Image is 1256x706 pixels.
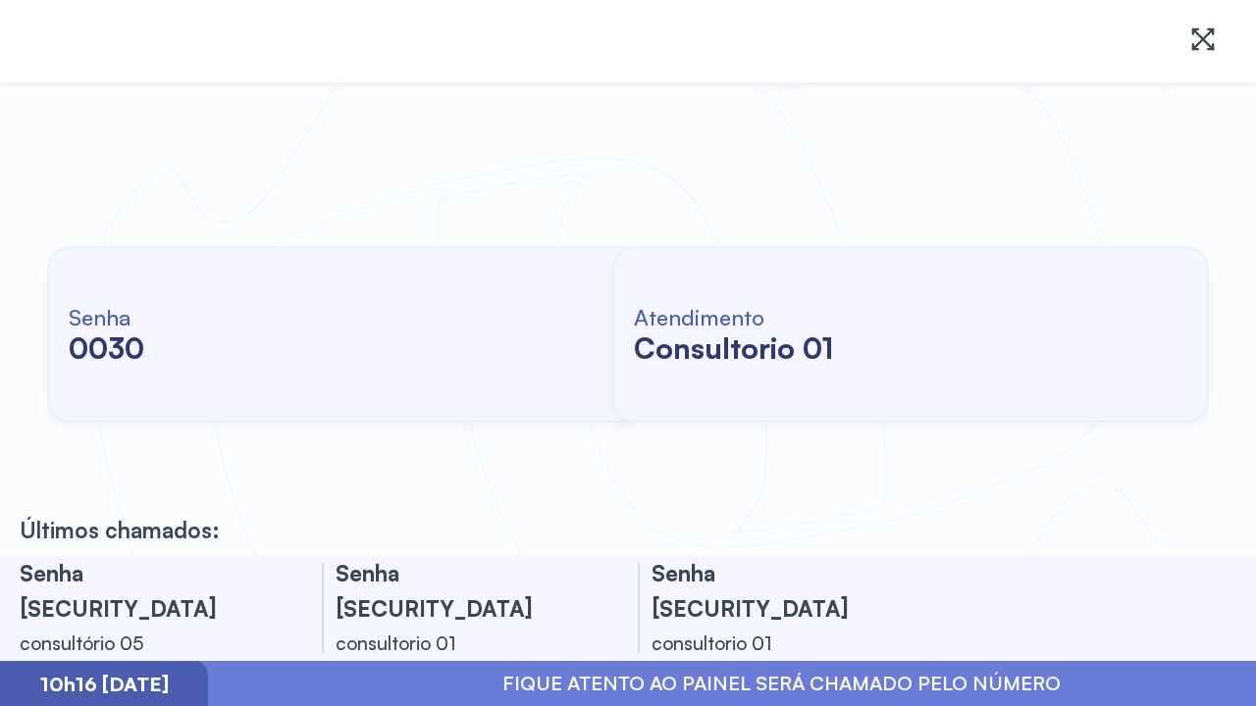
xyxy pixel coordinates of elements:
div: consultório 05 [20,626,275,661]
h2: 0030 [69,330,144,366]
h3: Senha [SECURITY_DATA] [336,555,591,626]
h6: Senha [69,303,144,330]
h2: consultorio 01 [634,330,833,366]
p: Últimos chamados: [20,516,220,543]
img: Logotipo do estabelecimento [31,16,251,67]
div: consultorio 01 [652,626,907,661]
h6: Atendimento [634,303,833,330]
h3: Senha [SECURITY_DATA] [652,555,907,626]
h3: Senha [SECURITY_DATA] [20,555,275,626]
div: consultorio 01 [336,626,591,661]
